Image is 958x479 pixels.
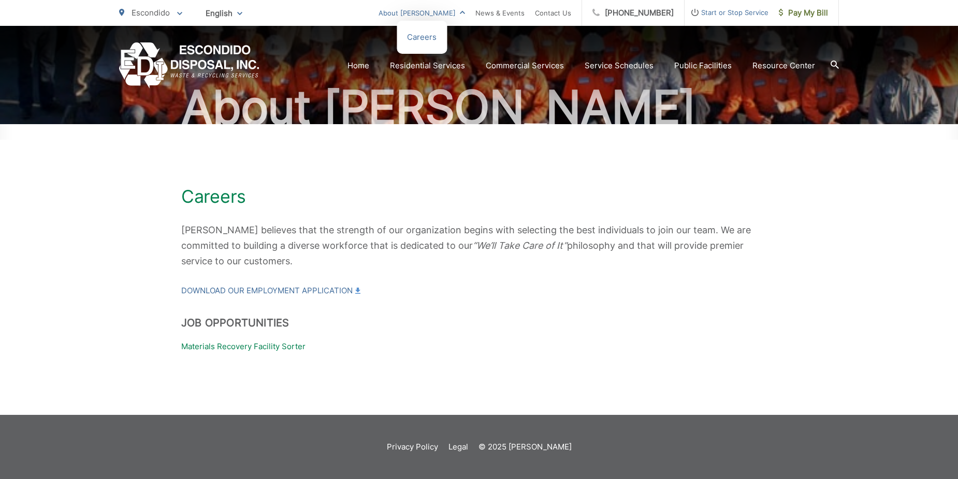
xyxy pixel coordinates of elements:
[181,317,777,329] h2: Job Opportunities
[198,4,250,22] span: English
[674,59,732,72] a: Public Facilities
[585,59,654,72] a: Service Schedules
[473,240,567,251] em: “We’ll Take Care of It”
[347,59,369,72] a: Home
[779,7,828,19] span: Pay My Bill
[535,7,571,19] a: Contact Us
[448,441,468,453] a: Legal
[379,7,465,19] a: About [PERSON_NAME]
[387,441,438,453] a: Privacy Policy
[752,59,815,72] a: Resource Center
[407,31,437,43] a: Careers
[181,285,360,297] a: Download our Employment Application
[181,222,777,269] p: [PERSON_NAME] believes that the strength of our organization begins with selecting the best indiv...
[119,82,839,133] h2: About [PERSON_NAME]
[181,186,777,207] h1: Careers
[475,7,525,19] a: News & Events
[132,8,170,18] span: Escondido
[119,42,259,88] a: EDCD logo. Return to the homepage.
[181,340,777,353] p: Materials Recovery Facility Sorter
[478,441,572,453] p: © 2025 [PERSON_NAME]
[390,59,465,72] a: Residential Services
[486,59,564,72] a: Commercial Services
